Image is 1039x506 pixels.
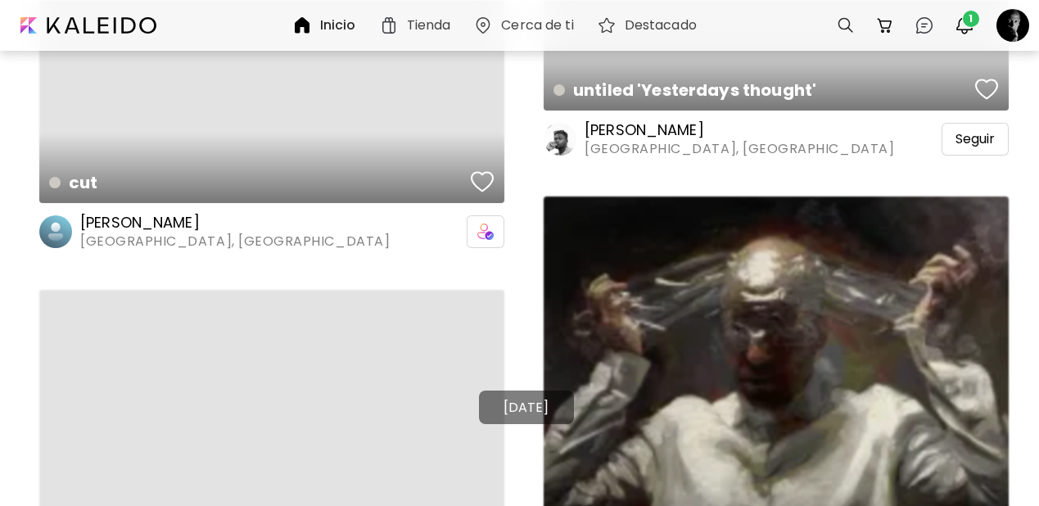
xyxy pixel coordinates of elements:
[875,16,895,35] img: cart
[553,78,975,102] h4: untiled 'Yesterdays thought'
[471,169,494,194] img: favorites
[955,16,974,35] img: bellIcon
[501,19,573,32] h6: Cerca de ti
[477,224,494,240] img: icon
[479,391,574,424] div: [DATE]
[585,120,894,140] h6: [PERSON_NAME]
[597,16,703,35] a: Destacado
[915,16,934,35] img: chatIcon
[379,16,458,35] a: Tienda
[955,131,995,147] span: Seguir
[585,140,894,158] span: [GEOGRAPHIC_DATA], [GEOGRAPHIC_DATA]
[963,11,979,27] span: 1
[942,123,1009,156] div: Seguir
[975,77,998,102] img: favorites
[473,16,580,35] a: Cerca de ti
[407,19,451,32] h6: Tienda
[49,170,471,195] h4: cut
[951,11,978,39] button: bellIcon1
[80,213,390,233] h6: [PERSON_NAME]
[625,19,697,32] h6: Destacado
[320,19,356,32] h6: Inicio
[80,233,390,251] span: [GEOGRAPHIC_DATA], [GEOGRAPHIC_DATA]
[292,16,363,35] a: Inicio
